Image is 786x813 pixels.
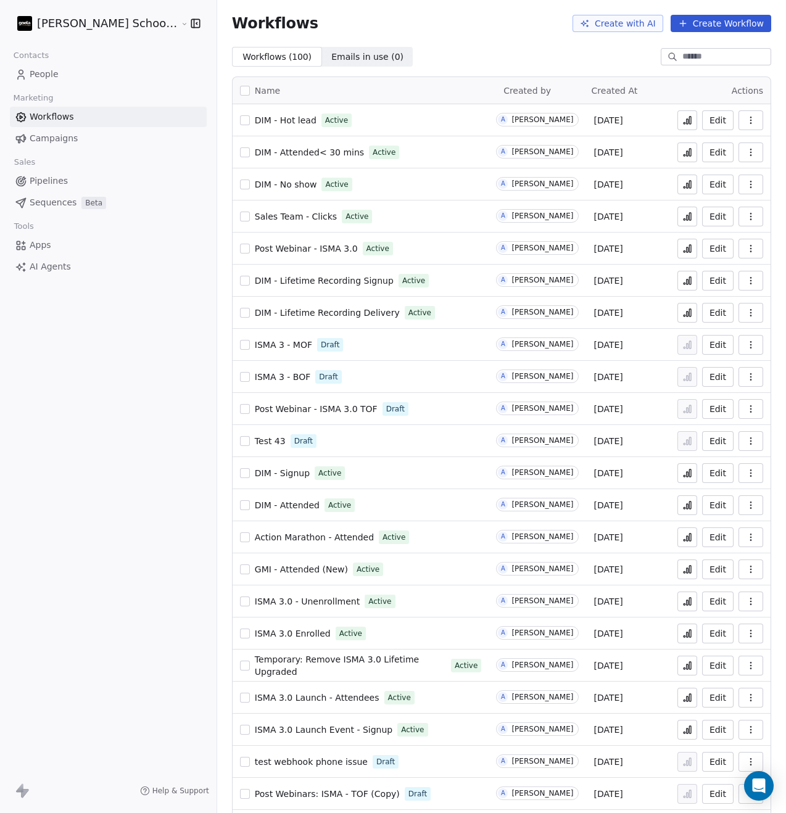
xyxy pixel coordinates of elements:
span: Active [325,179,348,190]
a: Post Webinars: ISMA - TOF (Copy) [255,788,400,800]
span: Active [373,147,395,158]
a: Edit [702,688,734,708]
span: DIM - Attended [255,500,320,510]
a: Sales Team - Clicks [255,210,337,223]
a: ISMA 3.0 Launch - Attendees [255,691,379,704]
div: A [501,468,505,477]
div: [PERSON_NAME] [511,757,573,766]
div: [PERSON_NAME] [511,244,573,252]
span: Apps [30,239,51,252]
span: [DATE] [594,371,623,383]
button: Edit [702,367,734,387]
button: [PERSON_NAME] School of Finance LLP [15,13,172,34]
div: A [501,564,505,574]
div: A [501,147,505,157]
a: Edit [702,110,734,130]
div: [PERSON_NAME] [511,661,573,669]
div: [PERSON_NAME] [511,404,573,413]
div: [PERSON_NAME] [511,693,573,701]
div: [PERSON_NAME] [511,500,573,509]
a: Edit [702,752,734,772]
span: [DATE] [594,210,623,223]
div: A [501,211,505,221]
span: Contacts [8,46,54,65]
a: DIM - Lifetime Recording Delivery [255,307,400,319]
button: Edit [702,271,734,291]
button: Edit [702,495,734,515]
div: [PERSON_NAME] [511,629,573,637]
div: [PERSON_NAME] [511,564,573,573]
div: A [501,692,505,702]
button: Edit [702,239,734,258]
span: [DATE] [594,339,623,351]
div: [PERSON_NAME] [511,276,573,284]
span: Name [255,85,280,97]
button: Edit [702,431,734,451]
div: A [501,371,505,381]
div: A [501,339,505,349]
button: Edit [702,656,734,675]
button: Edit [702,335,734,355]
span: Active [357,564,379,575]
span: ISMA 3.0 Launch - Attendees [255,693,379,703]
a: Pipelines [10,171,207,191]
a: ISMA 3 - BOF [255,371,310,383]
a: Edit [702,142,734,162]
span: Draft [294,435,313,447]
span: ISMA 3.0 Launch Event - Signup [255,725,392,735]
button: Edit [702,207,734,226]
img: Zeeshan%20Neck%20Print%20Dark.png [17,16,32,31]
span: Test 43 [255,436,286,446]
a: Action Marathon - Attended [255,531,374,543]
a: Edit [702,175,734,194]
span: Sales [9,153,41,171]
button: Edit [702,463,734,483]
div: A [501,724,505,734]
a: Test 43 [255,435,286,447]
span: ISMA 3.0 - Unenrollment [255,596,360,606]
span: [DATE] [594,659,623,672]
span: Post Webinar - ISMA 3.0 [255,244,358,254]
a: Edit [702,784,734,804]
span: Emails in use ( 0 ) [331,51,403,64]
div: Open Intercom Messenger [744,771,774,801]
a: GMI - Attended (New) [255,563,348,576]
button: Edit [702,527,734,547]
span: [DATE] [594,691,623,704]
span: DIM - Lifetime Recording Delivery [255,308,400,318]
span: [DATE] [594,595,623,608]
span: [DATE] [594,531,623,543]
div: [PERSON_NAME] [511,532,573,541]
span: DIM - Hot lead [255,115,316,125]
span: [DATE] [594,274,623,287]
span: Active [401,724,424,735]
div: A [501,788,505,798]
span: Draft [386,403,405,415]
span: [DATE] [594,242,623,255]
div: A [501,307,505,317]
span: Active [339,628,362,639]
span: [DATE] [594,435,623,447]
span: [DATE] [594,724,623,736]
div: [PERSON_NAME] [511,180,573,188]
a: DIM - Attended [255,499,320,511]
span: Beta [81,197,106,209]
span: Post Webinar - ISMA 3.0 TOF [255,404,378,414]
a: Help & Support [140,786,209,796]
div: A [501,115,505,125]
span: Draft [319,371,337,382]
span: [DATE] [594,307,623,319]
a: Edit [702,624,734,643]
span: People [30,68,59,81]
a: Apps [10,235,207,255]
a: DIM - Hot lead [255,114,316,126]
div: A [501,628,505,638]
span: Created At [592,86,638,96]
a: test webhook phone issue [255,756,368,768]
a: ISMA 3.0 Enrolled [255,627,331,640]
div: A [501,403,505,413]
